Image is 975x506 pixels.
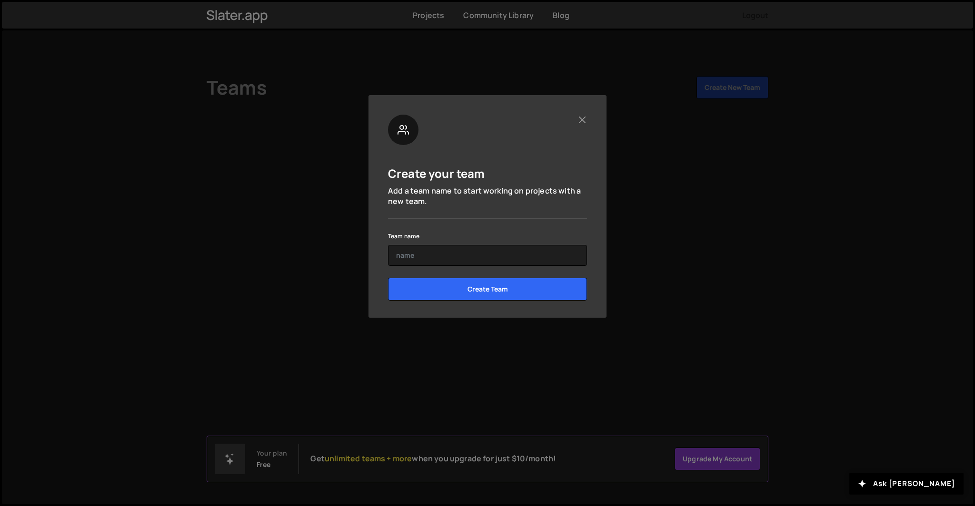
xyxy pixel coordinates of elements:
input: name [388,245,587,266]
p: Add a team name to start working on projects with a new team. [388,185,587,207]
h5: Create your team [388,166,485,181]
button: Ask [PERSON_NAME] [849,473,964,495]
button: Close [577,115,587,125]
input: Create Team [388,278,587,301]
label: Team name [388,232,419,241]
